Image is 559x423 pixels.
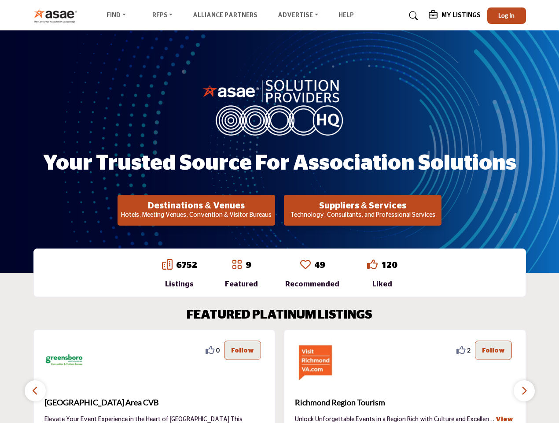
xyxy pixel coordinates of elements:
a: Go to Featured [232,259,242,271]
a: Alliance Partners [193,12,257,19]
img: image [202,78,357,136]
a: 120 [381,261,397,270]
a: 9 [246,261,251,270]
span: [GEOGRAPHIC_DATA] Area CVB [44,397,265,408]
a: 49 [314,261,325,270]
a: Find [100,10,132,22]
a: Advertise [272,10,324,22]
a: Go to Recommended [300,259,311,271]
button: Suppliers & Services Technology, Consultants, and Professional Services [284,195,441,226]
span: ... [489,416,494,423]
img: Richmond Region Tourism [295,341,335,380]
div: My Listings [429,11,481,21]
button: Follow [475,341,512,360]
p: Hotels, Meeting Venues, Convention & Visitor Bureaus [120,211,272,220]
span: 0 [216,345,220,355]
button: Follow [224,341,261,360]
span: Richmond Region Tourism [295,397,515,408]
p: Technology, Consultants, and Professional Services [287,211,439,220]
div: Liked [367,279,397,289]
h1: Your Trusted Source for Association Solutions [43,150,516,177]
div: Featured [225,279,258,289]
a: Search [401,9,424,23]
a: Richmond Region Tourism [295,391,515,415]
a: [GEOGRAPHIC_DATA] Area CVB [44,391,265,415]
h5: My Listings [441,11,481,19]
span: 2 [467,345,471,355]
i: Go to Liked [367,259,378,270]
a: 6752 [176,261,197,270]
span: Log In [498,11,515,19]
div: Recommended [285,279,339,289]
button: Log In [487,7,526,24]
h2: Destinations & Venues [120,200,272,211]
img: Greensboro Area CVB [44,341,84,380]
h2: FEATURED PLATINUM LISTINGS [187,308,372,323]
b: Greensboro Area CVB [44,391,265,415]
p: Follow [482,345,505,355]
button: Destinations & Venues Hotels, Meeting Venues, Convention & Visitor Bureaus [118,195,275,226]
p: Follow [231,345,254,355]
div: Listings [162,279,197,289]
a: Help [338,12,354,19]
h2: Suppliers & Services [287,200,439,211]
a: RFPs [146,10,179,22]
img: Site Logo [33,8,82,23]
